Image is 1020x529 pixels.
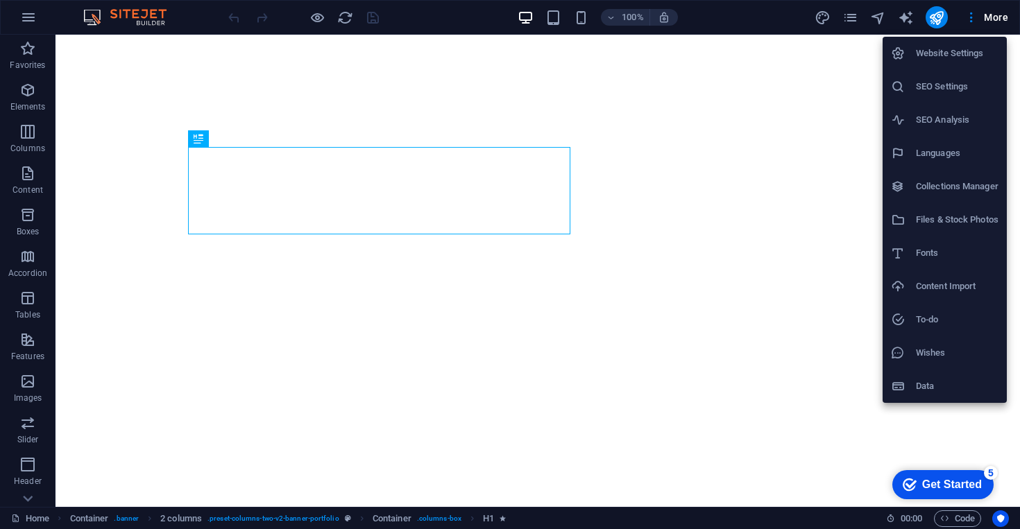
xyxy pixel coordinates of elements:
h6: Files & Stock Photos [916,211,998,228]
div: Get Started [41,15,101,28]
div: Get Started 5 items remaining, 0% complete [11,7,112,36]
h6: Data [916,378,998,394]
h6: Website Settings [916,45,998,62]
h6: Languages [916,145,998,162]
h6: Fonts [916,245,998,261]
div: 5 [103,3,117,17]
h6: SEO Analysis [916,112,998,128]
h6: Content Import [916,278,998,295]
h6: Wishes [916,345,998,361]
h6: SEO Settings [916,78,998,95]
h6: To-do [916,311,998,328]
h6: Collections Manager [916,178,998,195]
